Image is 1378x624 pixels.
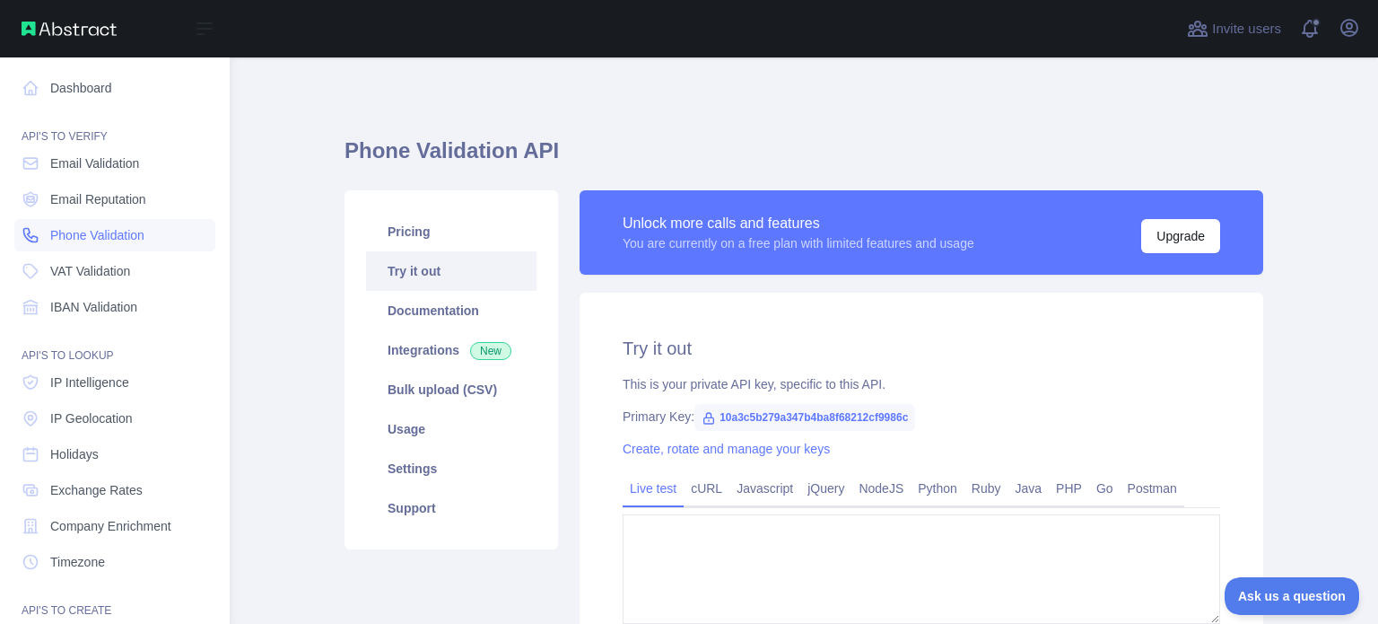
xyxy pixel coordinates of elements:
a: jQuery [800,474,851,503]
a: Postman [1121,474,1184,503]
span: New [470,342,511,360]
a: Exchange Rates [14,474,215,506]
span: IP Geolocation [50,409,133,427]
span: Invite users [1212,19,1281,40]
a: Javascript [729,474,800,503]
a: Bulk upload (CSV) [366,370,536,409]
span: IBAN Validation [50,298,137,316]
a: Company Enrichment [14,510,215,542]
a: IP Geolocation [14,402,215,435]
a: Settings [366,449,536,488]
a: VAT Validation [14,255,215,287]
button: Upgrade [1141,219,1220,253]
h1: Phone Validation API [344,136,1263,180]
a: Live test [623,474,684,503]
span: IP Intelligence [50,374,129,391]
div: Primary Key: [623,408,1220,426]
span: Email Validation [50,154,139,172]
div: Unlock more calls and features [623,213,974,234]
a: IP Intelligence [14,366,215,399]
a: Email Reputation [14,183,215,215]
a: Documentation [366,291,536,330]
a: Holidays [14,438,215,470]
span: Email Reputation [50,190,146,208]
a: PHP [1049,474,1089,503]
a: Ruby [964,474,1008,503]
iframe: Toggle Customer Support [1225,577,1360,615]
div: You are currently on a free plan with limited features and usage [623,234,974,252]
a: Python [911,474,964,503]
span: 10a3c5b279a347b4ba8f68212cf9986c [694,404,915,431]
div: API'S TO LOOKUP [14,327,215,363]
span: Company Enrichment [50,517,171,535]
div: API'S TO CREATE [14,582,215,618]
span: VAT Validation [50,262,130,280]
span: Exchange Rates [50,481,143,499]
img: Abstract API [22,22,117,36]
a: Support [366,488,536,528]
a: Email Validation [14,147,215,180]
a: NodeJS [851,474,911,503]
a: cURL [684,474,729,503]
a: Usage [366,409,536,449]
a: Create, rotate and manage your keys [623,442,830,456]
h2: Try it out [623,336,1220,361]
a: Go [1089,474,1121,503]
span: Holidays [50,445,99,463]
a: Java [1008,474,1050,503]
button: Invite users [1183,14,1285,43]
a: Dashboard [14,72,215,104]
span: Phone Validation [50,226,144,244]
div: This is your private API key, specific to this API. [623,375,1220,393]
a: Integrations New [366,330,536,370]
a: Timezone [14,546,215,578]
a: Try it out [366,251,536,291]
span: Timezone [50,553,105,571]
a: IBAN Validation [14,291,215,323]
a: Pricing [366,212,536,251]
a: Phone Validation [14,219,215,251]
div: API'S TO VERIFY [14,108,215,144]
